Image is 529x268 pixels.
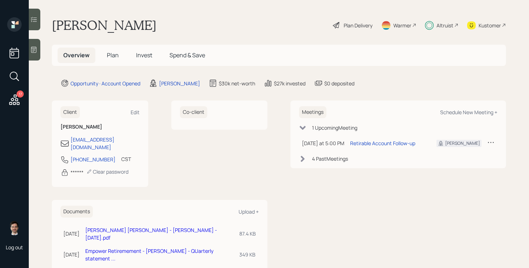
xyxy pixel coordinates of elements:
[63,230,80,237] div: [DATE]
[52,17,157,33] h1: [PERSON_NAME]
[60,106,80,118] h6: Client
[131,109,140,116] div: Edit
[274,80,306,87] div: $27k invested
[180,106,207,118] h6: Co-client
[350,139,415,147] div: Retirable Account Follow-up
[344,22,372,29] div: Plan Delivery
[6,244,23,251] div: Log out
[219,80,255,87] div: $30k net-worth
[17,90,24,98] div: 17
[239,251,256,258] div: 349 KB
[239,208,259,215] div: Upload +
[107,51,119,59] span: Plan
[121,155,131,163] div: CST
[71,156,116,163] div: [PHONE_NUMBER]
[393,22,411,29] div: Warmer
[71,80,140,87] div: Opportunity · Account Opened
[299,106,326,118] h6: Meetings
[85,227,217,241] a: [PERSON_NAME] [PERSON_NAME] - [PERSON_NAME] - [DATE].pdf
[71,136,140,151] div: [EMAIL_ADDRESS][DOMAIN_NAME]
[63,51,90,59] span: Overview
[159,80,200,87] div: [PERSON_NAME]
[302,139,344,147] div: [DATE] at 5:00 PM
[85,247,213,262] a: Empower Retiremement - [PERSON_NAME] - QUarterly statement ...
[440,109,497,116] div: Schedule New Meeting +
[239,230,256,237] div: 87.4 KB
[437,22,453,29] div: Altruist
[479,22,501,29] div: Kustomer
[60,124,140,130] h6: [PERSON_NAME]
[7,221,22,235] img: jonah-coleman-headshot.png
[136,51,152,59] span: Invest
[324,80,354,87] div: $0 deposited
[445,140,480,147] div: [PERSON_NAME]
[312,124,357,131] div: 1 Upcoming Meeting
[63,251,80,258] div: [DATE]
[60,206,93,218] h6: Documents
[86,168,128,175] div: Clear password
[169,51,205,59] span: Spend & Save
[312,155,348,162] div: 4 Past Meeting s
